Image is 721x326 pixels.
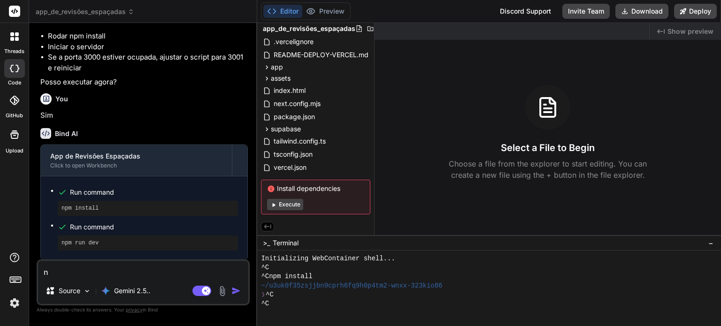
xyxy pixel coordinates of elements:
[261,290,266,299] span: ❯
[61,239,234,247] pre: npm run dev
[501,141,595,154] h3: Select a File to Begin
[50,152,222,161] div: App de Revisões Espaçadas
[37,305,250,314] p: Always double-check its answers. Your in Bind
[273,136,327,147] span: tailwind.config.ts
[271,74,291,83] span: assets
[263,5,302,18] button: Editor
[271,62,283,72] span: app
[55,129,78,138] h6: Bind AI
[6,147,23,155] label: Upload
[674,4,717,19] button: Deploy
[217,286,228,296] img: attachment
[114,286,150,296] p: Gemini 2.5..
[70,222,238,232] span: Run command
[41,145,232,176] button: App de Revisões EspaçadasClick to open Workbench
[562,4,610,19] button: Invite Team
[667,27,713,36] span: Show preview
[271,124,301,134] span: supabase
[261,263,269,272] span: ^C
[263,24,355,33] span: app_de_revisões_espaçadas
[267,184,364,193] span: Install dependencies
[70,188,238,197] span: Run command
[261,281,442,290] span: ~/u3uk0f35zsjjbn9cprh6fq9h0p4tm2-wnxx-323kio86
[273,36,314,47] span: .vercelignore
[48,52,248,73] li: Se a porta 3000 estiver ocupada, ajustar o script para 3001 e reiniciar
[708,238,713,248] span: −
[40,110,248,121] p: Sim
[61,205,234,212] pre: npm install
[101,286,110,296] img: Gemini 2.5 Pro
[267,199,303,210] button: Execute
[273,111,316,122] span: package.json
[6,112,23,120] label: GitHub
[273,149,314,160] span: tsconfig.json
[59,286,80,296] p: Source
[706,235,715,250] button: −
[261,254,395,263] span: Initializing WebContainer shell...
[55,94,68,104] h6: You
[48,42,248,53] li: Iniciar o servidor
[48,31,248,42] li: Rodar npm install
[494,4,557,19] div: Discord Support
[36,7,134,16] span: app_de_revisões_espaçadas
[50,162,222,169] div: Click to open Workbench
[231,286,241,296] img: icon
[266,290,274,299] span: ^C
[261,299,269,308] span: ^C
[302,5,348,18] button: Preview
[273,238,299,248] span: Terminal
[263,238,270,248] span: >_
[261,272,312,281] span: ^Cnpm install
[443,158,653,181] p: Choose a file from the explorer to start editing. You can create a new file using the + button in...
[273,49,369,61] span: README-DEPLOY-VERCEL.md
[8,79,21,87] label: code
[615,4,668,19] button: Download
[126,307,143,312] span: privacy
[273,162,307,173] span: vercel.json
[7,295,23,311] img: settings
[83,287,91,295] img: Pick Models
[40,77,248,88] p: Posso executar agora?
[273,98,322,109] span: next.config.mjs
[4,47,24,55] label: threads
[273,85,307,96] span: index.html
